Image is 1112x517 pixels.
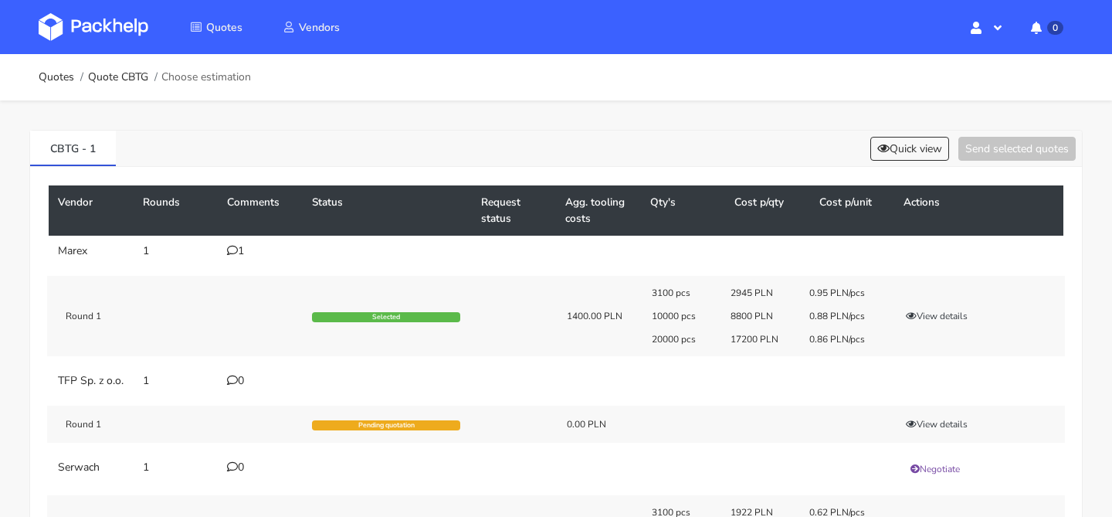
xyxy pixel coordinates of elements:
[49,236,134,267] td: Marex
[134,452,219,486] td: 1
[870,137,949,161] button: Quick view
[218,185,303,236] th: Comments
[227,245,293,257] div: 1
[39,71,74,83] a: Quotes
[49,185,134,236] th: Vendor
[556,185,641,236] th: Agg. tooling costs
[299,20,340,35] span: Vendors
[49,366,134,396] td: TFP Sp. z o.o.
[206,20,242,35] span: Quotes
[47,310,217,322] div: Round 1
[810,185,895,236] th: Cost p/unit
[641,185,726,236] th: Qty's
[264,13,358,41] a: Vendors
[641,310,720,322] div: 10000 pcs
[472,185,557,236] th: Request status
[161,71,251,83] span: Choose estimation
[49,452,134,486] td: Serwach
[88,71,148,83] a: Quote CBTG
[641,287,720,299] div: 3100 pcs
[171,13,261,41] a: Quotes
[134,236,219,267] td: 1
[39,13,148,41] img: Dashboard
[899,417,975,432] button: View details
[894,185,1063,236] th: Actions
[958,137,1076,161] button: Send selected quotes
[798,310,877,322] div: 0.88 PLN/pcs
[798,333,877,345] div: 0.86 PLN/pcs
[1019,13,1073,41] button: 0
[39,62,251,93] nav: breadcrumb
[1047,21,1063,35] span: 0
[899,308,975,324] button: View details
[134,366,219,396] td: 1
[227,461,293,474] div: 0
[303,185,472,236] th: Status
[720,310,798,322] div: 8800 PLN
[312,312,460,323] div: Selected
[720,287,798,299] div: 2945 PLN
[312,420,460,431] div: Pending quotation
[903,461,967,477] button: Negotiate
[47,418,217,430] div: Round 1
[567,310,630,322] div: 1400.00 PLN
[720,333,798,345] div: 17200 PLN
[30,131,116,165] a: CBTG - 1
[725,185,810,236] th: Cost p/qty
[227,375,293,387] div: 0
[798,287,877,299] div: 0.95 PLN/pcs
[567,418,630,430] div: 0.00 PLN
[641,333,720,345] div: 20000 pcs
[134,185,219,236] th: Rounds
